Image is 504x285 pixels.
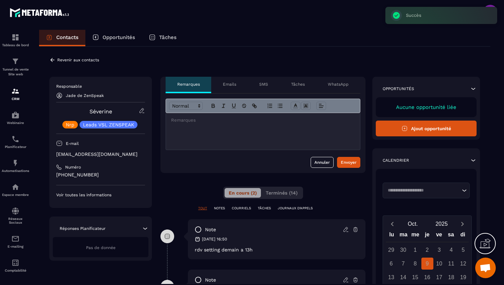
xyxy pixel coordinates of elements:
[177,82,200,87] p: Remarques
[89,108,112,115] a: Séverine
[66,93,104,98] p: Jade de ZenSpeak
[385,187,460,194] input: Search for option
[56,84,145,89] p: Responsable
[2,82,29,106] a: formationformationCRM
[103,34,135,40] p: Opportunités
[232,206,251,211] p: COURRIELS
[386,219,398,228] button: Previous month
[11,159,20,167] img: automations
[60,226,106,231] p: Réponses Planificateur
[409,230,421,242] div: me
[385,244,397,256] div: 29
[433,271,445,283] div: 17
[457,271,469,283] div: 19
[11,111,20,119] img: automations
[10,6,71,19] img: logo
[328,82,349,87] p: WhatsApp
[398,218,427,230] button: Open months overlay
[2,217,29,224] p: Réseaux Sociaux
[65,164,81,170] p: Numéro
[445,258,457,270] div: 11
[2,193,29,197] p: Espace membre
[266,190,298,196] span: Terminés (14)
[11,135,20,143] img: scheduler
[198,206,207,211] p: TOUT
[262,188,302,198] button: Terminés (14)
[386,230,398,242] div: lu
[142,30,183,46] a: Tâches
[66,122,74,127] p: Nrp
[11,183,20,191] img: automations
[421,230,433,242] div: je
[2,230,29,253] a: emailemailE-mailing
[291,82,305,87] p: Tâches
[457,244,469,256] div: 5
[311,157,334,168] button: Annuler
[229,190,257,196] span: En cours (2)
[456,219,469,228] button: Next month
[56,151,145,158] p: [EMAIL_ADDRESS][DOMAIN_NAME]
[258,206,271,211] p: TÂCHES
[2,67,29,77] p: Tunnel de vente Site web
[2,28,29,52] a: formationformationTableau de bord
[11,259,20,267] img: accountant
[223,82,236,87] p: Emails
[2,106,29,130] a: automationsautomationsWebinaire
[376,121,477,136] button: Ajout opportunité
[159,34,177,40] p: Tâches
[421,271,433,283] div: 16
[421,244,433,256] div: 2
[385,258,397,270] div: 6
[2,145,29,149] p: Planificateur
[259,82,268,87] p: SMS
[2,52,29,82] a: formationformationTunnel de vente Site web
[278,206,313,211] p: JOURNAUX D'APPELS
[445,230,457,242] div: sa
[56,192,145,198] p: Voir toutes les informations
[66,141,79,146] p: E-mail
[457,258,469,270] div: 12
[205,277,216,283] p: note
[397,271,409,283] div: 14
[2,130,29,154] a: schedulerschedulerPlanificateur
[39,30,85,46] a: Contacts
[2,245,29,248] p: E-mailing
[457,230,469,242] div: di
[433,230,445,242] div: ve
[445,271,457,283] div: 18
[83,122,134,127] p: Leads VSL ZENSPEAK
[11,235,20,243] img: email
[341,159,357,166] div: Envoyer
[202,236,227,242] p: [DATE] 16:50
[2,43,29,47] p: Tableau de bord
[2,269,29,272] p: Comptabilité
[397,244,409,256] div: 30
[398,230,410,242] div: ma
[2,121,29,125] p: Webinaire
[2,169,29,173] p: Automatisations
[385,271,397,283] div: 13
[427,218,456,230] button: Open years overlay
[2,154,29,178] a: automationsautomationsAutomatisations
[85,30,142,46] a: Opportunités
[2,202,29,230] a: social-networksocial-networkRéseaux Sociaux
[11,57,20,65] img: formation
[57,58,99,62] p: Revenir aux contacts
[2,178,29,202] a: automationsautomationsEspace membre
[2,253,29,277] a: accountantaccountantComptabilité
[409,271,421,283] div: 15
[11,33,20,41] img: formation
[433,244,445,256] div: 3
[2,97,29,101] p: CRM
[409,244,421,256] div: 1
[11,207,20,215] img: social-network
[337,157,360,168] button: Envoyer
[397,258,409,270] div: 7
[383,158,409,163] p: Calendrier
[225,188,261,198] button: En cours (2)
[86,245,116,250] span: Pas de donnée
[383,86,414,91] p: Opportunités
[56,172,145,178] p: [PHONE_NUMBER]
[409,258,421,270] div: 8
[433,258,445,270] div: 10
